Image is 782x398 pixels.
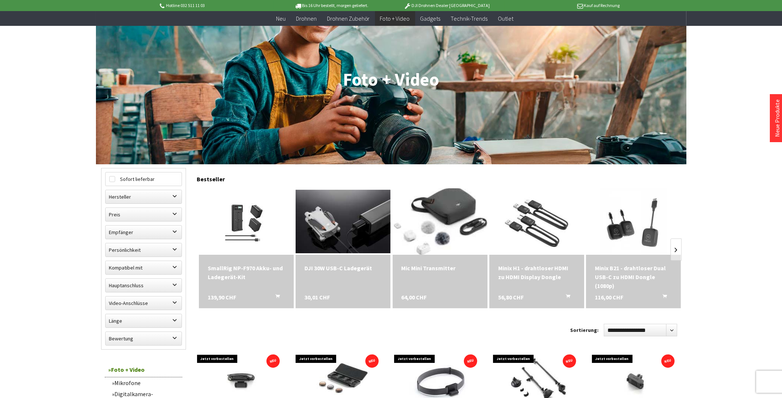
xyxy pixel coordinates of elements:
a: Gadgets [415,11,446,26]
button: In den Warenkorb [557,293,575,302]
label: Länge [106,314,182,327]
a: DJI 30W USB-C Ladegerät 30,01 CHF [304,264,382,272]
a: Drohnen [291,11,322,26]
div: SmallRig NP-F970 Akku- und Ladegerät-Kit [208,264,285,281]
p: Kauf auf Rechnung [504,1,620,10]
a: Mic Mini Transmitter 64,00 CHF [402,264,479,272]
a: Neue Produkte [774,99,781,137]
label: Hersteller [106,190,182,203]
h1: Foto + Video [101,71,681,89]
a: Technik-Trends [446,11,493,26]
div: Minix H1 - drahtloser HDMI zu HDMI Display Dongle [498,264,575,281]
span: 116,00 CHF [595,293,623,302]
div: DJI 30W USB-C Ladegerät [304,264,382,272]
span: 30,01 CHF [304,293,330,302]
a: Foto + Video [105,362,182,377]
img: Minix B21 - drahtloser Dual USB-C zu HDMI Dongle (1080p) [600,188,667,255]
span: 64,00 CHF [402,293,427,302]
button: In den Warenkorb [654,293,671,302]
img: Minix H1 - drahtloser HDMI zu HDMI Display Dongle [503,188,570,255]
label: Bewertung [106,332,182,345]
div: Mic Mini Transmitter [402,264,479,272]
label: Preis [106,208,182,221]
label: Persönlichkeit [106,243,182,257]
label: Sofort lieferbar [106,172,182,186]
img: SmallRig NP-F970 Akku- und Ladegerät-Kit [213,188,279,255]
span: Technik-Trends [451,15,488,22]
a: Neu [271,11,291,26]
a: Minix B21 - drahtloser Dual USB-C zu HDMI Dongle (1080p) 116,00 CHF In den Warenkorb [595,264,672,290]
label: Kompatibel mit [106,261,182,274]
label: Empfänger [106,226,182,239]
a: Minix H1 - drahtloser HDMI zu HDMI Display Dongle 56,80 CHF In den Warenkorb [498,264,575,281]
a: Drohnen Zubehör [322,11,375,26]
button: In den Warenkorb [266,293,284,302]
p: DJI Drohnen Dealer [GEOGRAPHIC_DATA] [389,1,504,10]
label: Sortierung: [571,324,599,336]
p: Hotline 032 511 11 03 [159,1,274,10]
img: Mic Mini Transmitter [385,175,495,268]
a: Mikrofone [108,377,182,388]
label: Video-Anschlüsse [106,296,182,310]
span: Foto + Video [380,15,410,22]
span: 56,80 CHF [498,293,524,302]
img: DJI 30W USB-C Ladegerät [296,190,390,253]
label: Hauptanschluss [106,279,182,292]
span: Neu [276,15,286,22]
span: Drohnen Zubehör [327,15,370,22]
span: 139,90 CHF [208,293,236,302]
a: Outlet [493,11,519,26]
span: Outlet [498,15,514,22]
a: SmallRig NP-F970 Akku- und Ladegerät-Kit 139,90 CHF In den Warenkorb [208,264,285,281]
div: Minix B21 - drahtloser Dual USB-C zu HDMI Dongle (1080p) [595,264,672,290]
div: Bestseller [197,168,681,186]
a: Foto + Video [375,11,415,26]
p: Bis 16 Uhr bestellt, morgen geliefert. [274,1,389,10]
span: Gadgets [420,15,441,22]
span: Drohnen [296,15,317,22]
